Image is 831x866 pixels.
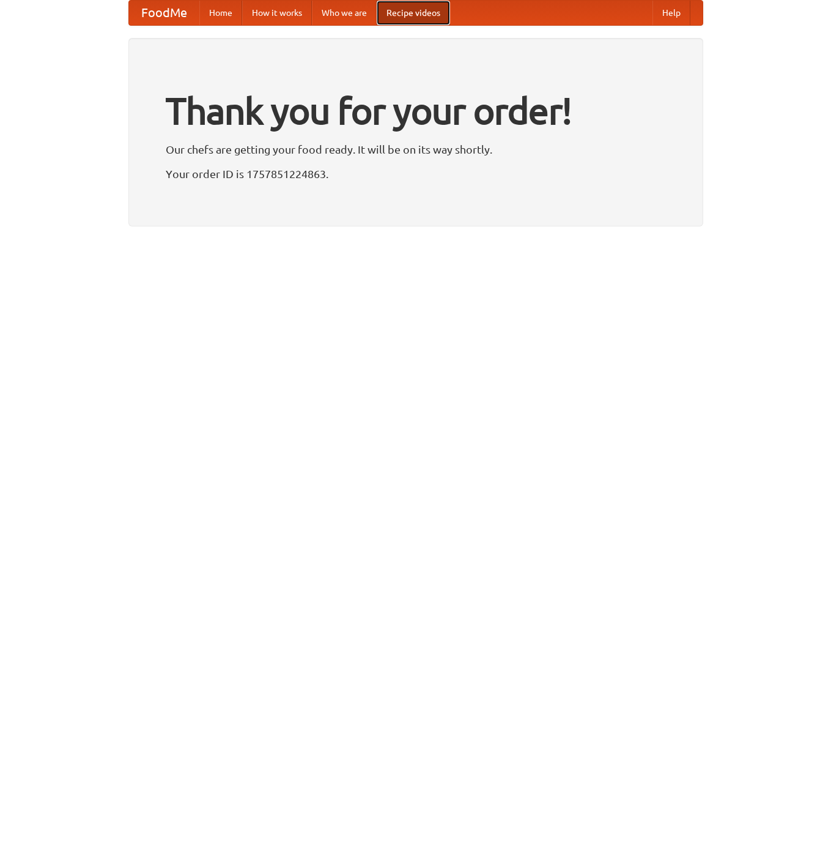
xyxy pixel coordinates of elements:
[312,1,377,25] a: Who we are
[166,165,666,183] p: Your order ID is 1757851224863.
[166,81,666,140] h1: Thank you for your order!
[242,1,312,25] a: How it works
[166,140,666,159] p: Our chefs are getting your food ready. It will be on its way shortly.
[199,1,242,25] a: Home
[652,1,690,25] a: Help
[377,1,450,25] a: Recipe videos
[129,1,199,25] a: FoodMe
